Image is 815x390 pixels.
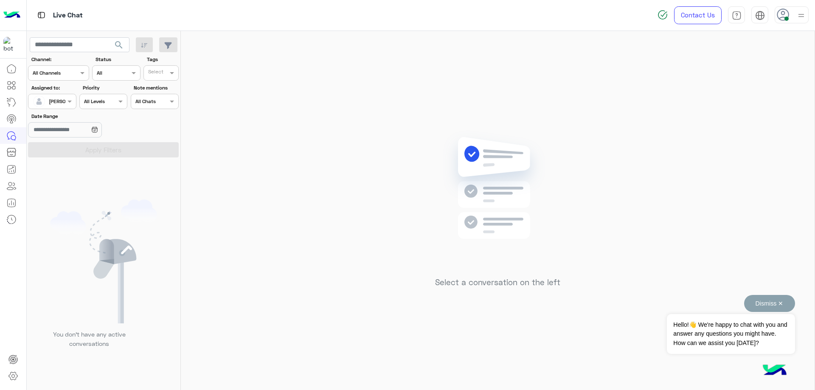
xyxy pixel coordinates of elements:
div: Select [147,68,163,78]
p: Live Chat [53,10,83,21]
button: Dismiss ✕ [744,295,795,312]
img: profile [796,10,807,21]
label: Date Range [31,112,126,120]
img: tab [36,10,47,20]
button: Apply Filters [28,142,179,157]
p: You don’t have any active conversations [46,330,132,348]
label: Assigned to: [31,84,75,92]
img: 713415422032625 [3,37,19,52]
label: Priority [83,84,126,92]
img: spinner [658,10,668,20]
img: hulul-logo.png [760,356,790,386]
a: Contact Us [674,6,722,24]
h5: Select a conversation on the left [435,278,560,287]
label: Channel: [31,56,88,63]
button: search [109,37,129,56]
label: Status [96,56,139,63]
a: tab [728,6,745,24]
img: no messages [436,130,559,271]
span: Hello!👋 We're happy to chat with you and answer any questions you might have. How can we assist y... [667,314,795,354]
label: Note mentions [134,84,177,92]
img: defaultAdmin.png [33,95,45,107]
img: Logo [3,6,20,24]
span: search [114,40,124,50]
img: tab [732,11,742,20]
label: Tags [147,56,178,63]
img: tab [755,11,765,20]
img: empty users [50,199,157,323]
